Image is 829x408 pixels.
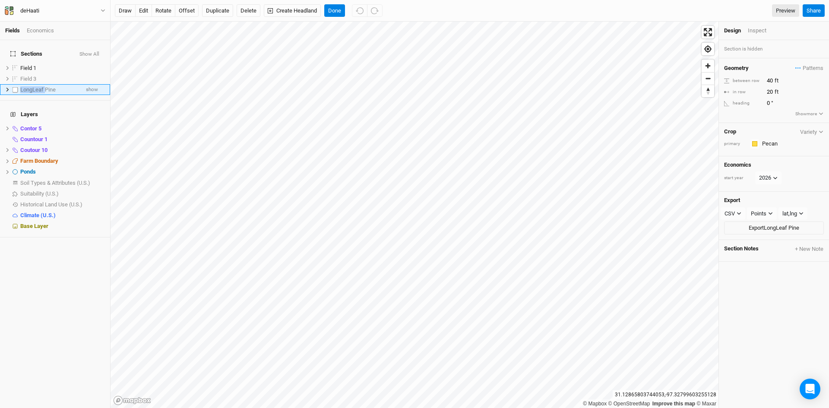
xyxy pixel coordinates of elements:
button: Delete [237,4,260,17]
span: Suitability (U.S.) [20,190,59,197]
span: Soil Types & Attributes (U.S.) [20,180,90,186]
div: Field 1 [20,65,105,72]
span: show [86,84,98,95]
div: Coutour 10 [20,147,105,154]
button: ExportLongLeaf Pine [724,221,824,234]
div: primary [724,141,746,147]
button: 2026 [755,171,782,184]
span: Coutour 10 [20,147,47,153]
div: Design [724,27,741,35]
div: Climate (U.S.) [20,212,105,219]
div: Economics [27,27,54,35]
div: Points [751,209,766,218]
div: Section is hidden [719,40,829,58]
canvas: Map [111,22,718,408]
input: Pecan [759,139,824,149]
span: Climate (U.S.) [20,212,56,218]
span: Sections [10,51,42,57]
div: Inspect [748,27,778,35]
button: deHaati [4,6,106,16]
div: deHaati [20,6,39,15]
button: Show All [79,51,100,57]
span: Field 3 [20,76,36,82]
a: Improve this map [652,401,695,407]
h4: Crop [724,128,736,135]
span: LongLeaf Pine [20,86,56,93]
div: LongLeaf Pine [20,86,79,93]
div: lat,lng [782,209,797,218]
div: Contor 5 [20,125,105,132]
span: Section Notes [724,245,759,253]
span: Zoom out [702,73,714,85]
span: Farm Boundary [20,158,58,164]
button: Done [324,4,345,17]
div: CSV [725,209,735,218]
button: offset [175,4,199,17]
button: rotate [152,4,175,17]
button: lat,lng [778,207,807,220]
button: draw [115,4,136,17]
div: Countour 1 [20,136,105,143]
span: Countour 1 [20,136,47,142]
span: Historical Land Use (U.S.) [20,201,82,208]
div: Ponds [20,168,105,175]
div: in row [724,89,762,95]
a: OpenStreetMap [608,401,650,407]
span: Ponds [20,168,36,175]
button: Points [747,207,777,220]
h4: Layers [5,106,105,123]
button: Create Headland [264,4,321,17]
div: Base Layer [20,223,105,230]
div: Suitability (U.S.) [20,190,105,197]
button: Undo (^z) [352,4,367,17]
div: start year [724,175,754,181]
span: Contor 5 [20,125,41,132]
button: CSV [721,207,745,220]
div: 31.12865803744053 , -97.32799603255128 [613,390,718,399]
div: Soil Types & Attributes (U.S.) [20,180,105,187]
button: Showmore [795,110,824,118]
a: Maxar [696,401,716,407]
a: Mapbox logo [113,395,151,405]
button: edit [135,4,152,17]
button: Find my location [702,43,714,55]
div: Field 3 [20,76,105,82]
span: Field 1 [20,65,36,71]
a: Preview [772,4,799,17]
button: Zoom in [702,60,714,72]
span: Base Layer [20,223,48,229]
div: between row [724,78,762,84]
button: Enter fullscreen [702,26,714,38]
div: Historical Land Use (U.S.) [20,201,105,208]
button: Patterns [795,63,824,73]
h4: Export [724,197,824,204]
button: Zoom out [702,72,714,85]
a: Fields [5,27,20,34]
button: Reset bearing to north [702,85,714,97]
button: Duplicate [202,4,233,17]
div: Open Intercom Messenger [800,379,820,399]
button: Redo (^Z) [367,4,383,17]
button: Share [803,4,825,17]
h4: Geometry [724,65,749,72]
h4: Economics [724,161,824,168]
a: Mapbox [583,401,607,407]
div: Farm Boundary [20,158,105,164]
button: Variety [800,129,824,135]
span: Patterns [795,64,823,73]
button: + New Note [794,245,824,253]
div: heading [724,100,762,107]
